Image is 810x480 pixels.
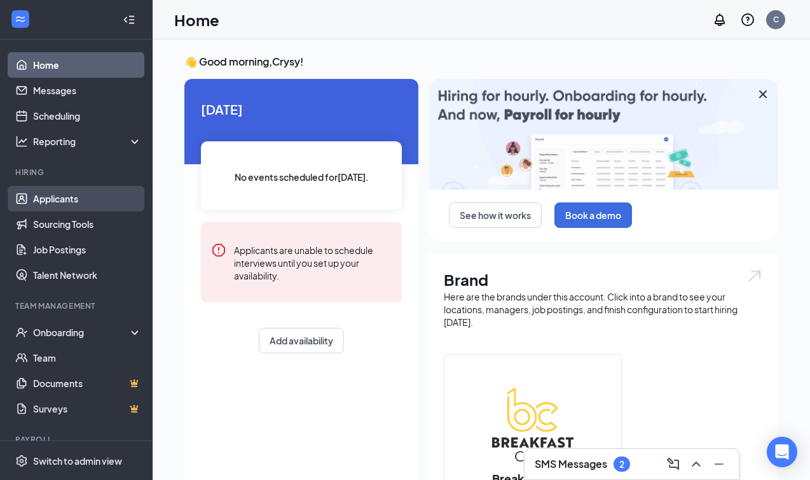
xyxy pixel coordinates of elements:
[15,455,28,467] svg: Settings
[712,12,727,27] svg: Notifications
[15,434,139,445] div: Payroll
[33,186,142,211] a: Applicants
[554,202,632,228] button: Book a demo
[14,13,27,25] svg: WorkstreamLogo
[234,243,392,282] div: Applicants are unable to schedule interviews until you set up your availability.
[259,328,344,353] button: Add availability
[184,55,778,69] h3: 👋 Good morning, Crysy !
[15,326,28,339] svg: UserCheck
[711,456,727,472] svg: Minimize
[33,103,142,129] a: Scheduling
[689,456,704,472] svg: ChevronUp
[535,457,607,471] h3: SMS Messages
[33,211,142,237] a: Sourcing Tools
[33,455,122,467] div: Switch to admin view
[755,87,771,102] svg: Cross
[15,167,139,178] div: Hiring
[33,78,142,103] a: Messages
[15,300,139,311] div: Team Management
[619,459,624,470] div: 2
[33,396,142,421] a: SurveysCrown
[746,269,763,283] img: open.6027fd2a22e1237b5b06.svg
[33,135,142,148] div: Reporting
[211,243,226,258] svg: Error
[663,454,683,474] button: ComposeMessage
[201,99,402,119] span: [DATE]
[33,345,142,371] a: Team
[666,456,681,472] svg: ComposeMessage
[773,14,779,25] div: C
[709,454,729,474] button: Minimize
[235,170,369,184] span: No events scheduled for [DATE] .
[33,262,142,288] a: Talent Network
[33,52,142,78] a: Home
[444,269,763,290] h1: Brand
[123,13,135,26] svg: Collapse
[767,437,797,467] div: Open Intercom Messenger
[15,135,28,148] svg: Analysis
[33,371,142,396] a: DocumentsCrown
[492,384,573,465] img: Breakfast Club
[429,79,778,190] img: payroll-large.gif
[449,202,542,228] button: See how it works
[33,326,131,339] div: Onboarding
[174,9,219,31] h1: Home
[33,237,142,262] a: Job Postings
[444,290,763,328] div: Here are the brands under this account. Click into a brand to see your locations, managers, job p...
[740,12,755,27] svg: QuestionInfo
[686,454,706,474] button: ChevronUp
